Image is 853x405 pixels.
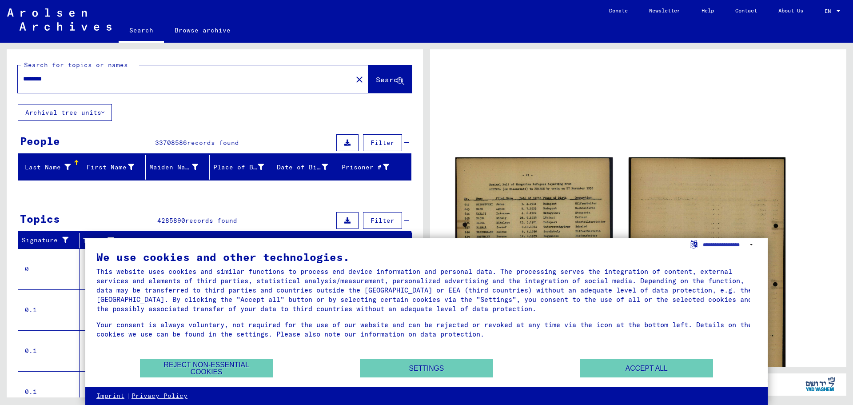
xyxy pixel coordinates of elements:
div: Date of Birth [277,163,328,172]
a: Search [119,20,164,43]
div: Title [83,233,403,248]
a: Browse archive [164,20,241,41]
div: Topics [20,211,60,227]
div: Last Name [22,160,82,174]
span: Filter [371,217,395,225]
div: Place of Birth [213,160,275,174]
mat-header-cell: Place of Birth [210,155,274,180]
button: Filter [363,212,402,229]
div: Signature [22,233,81,248]
button: Archival tree units [18,104,112,121]
img: Arolsen_neg.svg [7,8,112,31]
mat-header-cell: Last Name [18,155,82,180]
span: Search [376,75,403,84]
span: records found [185,217,237,225]
span: 33708586 [155,139,187,147]
div: People [20,133,60,149]
div: We use cookies and other technologies. [96,252,757,262]
a: Privacy Policy [132,392,187,401]
mat-header-cell: Date of Birth [273,155,337,180]
span: records found [187,139,239,147]
div: Title [83,236,394,245]
mat-icon: close [354,74,365,85]
button: Reject non-essential cookies [140,359,273,377]
mat-label: Search for topics or names [24,61,128,69]
button: Filter [363,134,402,151]
div: Signature [22,236,72,245]
span: Filter [371,139,395,147]
div: Place of Birth [213,163,264,172]
mat-header-cell: Maiden Name [146,155,210,180]
mat-header-cell: Prisoner # [337,155,411,180]
div: This website uses cookies and similar functions to process end device information and personal da... [96,267,757,313]
td: 0.1 [18,289,80,330]
span: EN [825,8,834,14]
button: Settings [360,359,493,377]
div: Prisoner # [341,160,401,174]
div: First Name [86,160,146,174]
a: Imprint [96,392,124,401]
div: First Name [86,163,135,172]
div: Maiden Name [149,160,209,174]
img: 001.jpg [455,157,613,374]
img: yv_logo.png [804,373,837,395]
td: 0 [18,249,80,289]
button: Accept all [580,359,713,377]
div: Date of Birth [277,160,339,174]
mat-header-cell: First Name [82,155,146,180]
td: 0.1 [18,330,80,371]
div: Your consent is always voluntary, not required for the use of our website and can be rejected or ... [96,320,757,339]
span: 4285890 [157,217,185,225]
div: Maiden Name [149,163,198,172]
button: Clear [351,70,368,88]
img: 002.jpg [629,157,786,376]
div: Prisoner # [341,163,390,172]
button: Search [368,65,412,93]
div: Last Name [22,163,71,172]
